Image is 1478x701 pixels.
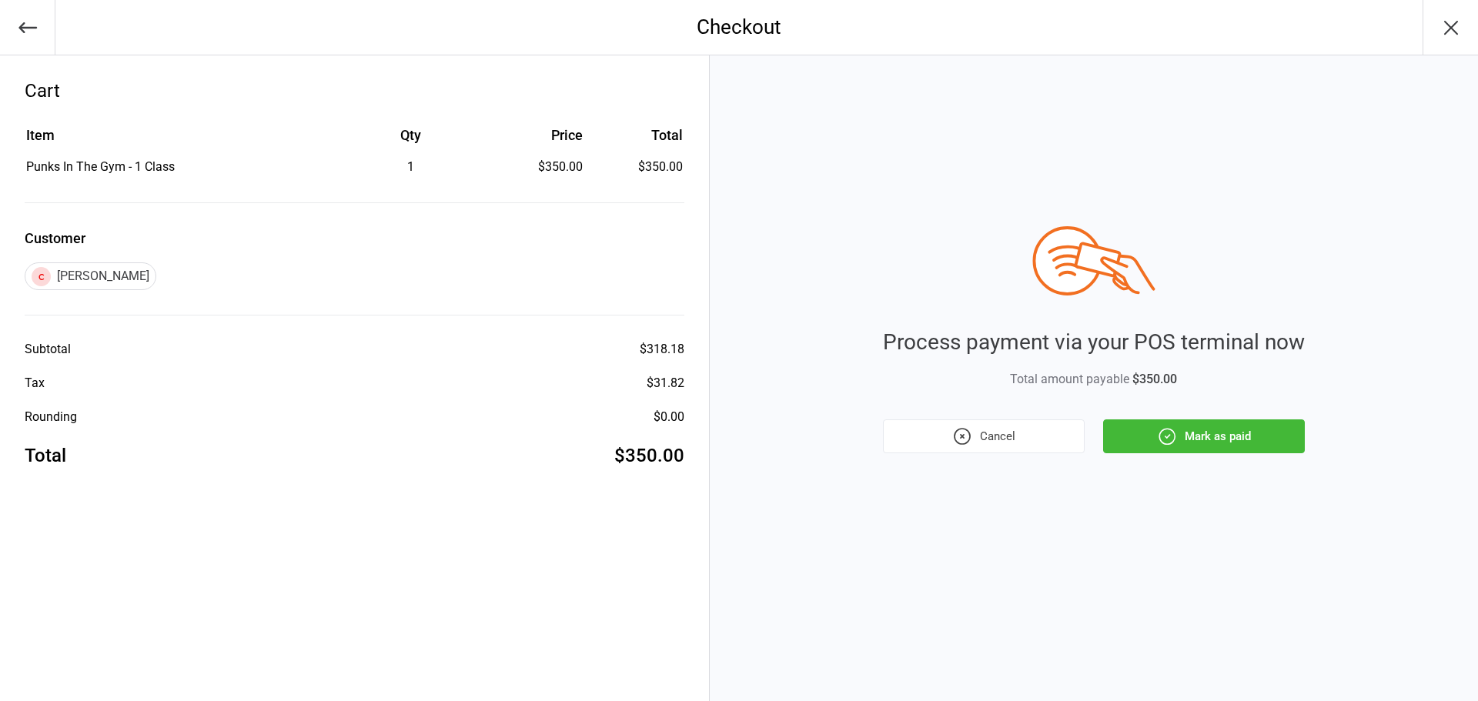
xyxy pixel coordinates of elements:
[589,125,682,156] th: Total
[883,326,1305,359] div: Process payment via your POS terminal now
[1103,419,1305,453] button: Mark as paid
[25,228,684,249] label: Customer
[338,158,483,176] div: 1
[485,125,584,145] div: Price
[647,374,684,392] div: $31.82
[25,374,45,392] div: Tax
[26,159,175,174] span: Punks In The Gym - 1 Class
[338,125,483,156] th: Qty
[883,419,1085,453] button: Cancel
[26,125,336,156] th: Item
[25,262,156,290] div: [PERSON_NAME]
[25,408,77,426] div: Rounding
[640,340,684,359] div: $318.18
[1132,372,1177,386] span: $350.00
[654,408,684,426] div: $0.00
[614,442,684,469] div: $350.00
[25,340,71,359] div: Subtotal
[25,77,684,105] div: Cart
[485,158,584,176] div: $350.00
[883,370,1305,389] div: Total amount payable
[589,158,682,176] td: $350.00
[25,442,66,469] div: Total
